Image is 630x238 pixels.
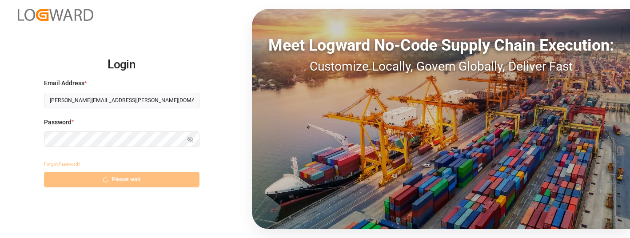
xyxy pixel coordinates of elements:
h2: Login [44,51,199,79]
input: Enter your email [44,93,199,108]
span: Email Address [44,79,84,88]
img: Logward_new_orange.png [18,9,93,21]
span: Password [44,118,72,127]
div: Customize Locally, Govern Globally, Deliver Fast [252,57,630,76]
div: Meet Logward No-Code Supply Chain Execution: [252,33,630,57]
